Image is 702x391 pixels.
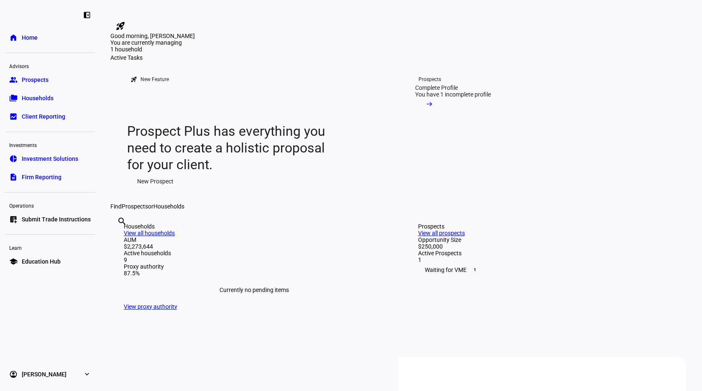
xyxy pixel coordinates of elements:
[130,76,137,83] mat-icon: rocket_launch
[83,11,91,19] eth-mat-symbol: left_panel_close
[124,277,385,303] div: Currently no pending items
[9,173,18,181] eth-mat-symbol: description
[122,203,148,210] span: Prospects
[9,76,18,84] eth-mat-symbol: group
[415,91,491,98] div: You have 1 incomplete profile
[22,112,65,121] span: Client Reporting
[124,223,385,230] div: Households
[124,256,385,263] div: 9
[5,241,95,253] div: Learn
[22,155,78,163] span: Investment Solutions
[418,263,679,277] div: Waiting for VME
[418,223,679,230] div: Prospects
[117,228,119,238] input: Enter name of prospect or household
[9,370,18,378] eth-mat-symbol: account_circle
[9,257,18,266] eth-mat-symbol: school
[110,203,692,210] div: Find or
[402,61,539,203] a: ProspectsComplete ProfileYou have 1 incomplete profile
[124,270,385,277] div: 87.5%
[124,230,175,236] a: View all households
[83,370,91,378] eth-mat-symbol: expand_more
[9,94,18,102] eth-mat-symbol: folder_copy
[418,243,679,250] div: $250,000
[22,215,91,223] span: Submit Trade Instructions
[5,60,95,71] div: Advisors
[415,84,458,91] div: Complete Profile
[5,29,95,46] a: homeHome
[418,256,679,263] div: 1
[472,267,478,273] span: 1
[117,216,127,226] mat-icon: search
[124,236,385,243] div: AUM
[110,33,692,39] div: Good morning, [PERSON_NAME]
[115,21,125,31] mat-icon: rocket_launch
[5,108,95,125] a: bid_landscapeClient Reporting
[22,370,66,378] span: [PERSON_NAME]
[124,250,385,256] div: Active households
[418,236,679,243] div: Opportunity Size
[5,150,95,167] a: pie_chartInvestment Solutions
[140,76,169,83] div: New Feature
[124,303,177,310] a: View proxy authority
[425,100,434,108] mat-icon: arrow_right_alt
[5,199,95,211] div: Operations
[5,90,95,107] a: folder_copyHouseholds
[127,123,331,173] div: Prospect Plus has everything you need to create a holistic proposal for your client.
[22,257,61,266] span: Education Hub
[124,263,385,270] div: Proxy authority
[137,173,174,190] span: New Prospect
[5,169,95,185] a: descriptionFirm Reporting
[22,173,61,181] span: Firm Reporting
[5,71,95,88] a: groupProspects
[110,39,182,46] span: You are currently managing
[9,33,18,42] eth-mat-symbol: home
[9,215,18,223] eth-mat-symbol: list_alt_add
[124,243,385,250] div: $2,273,644
[127,173,184,190] button: New Prospect
[22,76,49,84] span: Prospects
[5,139,95,150] div: Investments
[418,230,465,236] a: View all prospects
[22,33,38,42] span: Home
[418,250,679,256] div: Active Prospects
[9,112,18,121] eth-mat-symbol: bid_landscape
[110,54,692,61] div: Active Tasks
[419,76,441,83] div: Prospects
[110,46,194,54] div: 1 household
[9,155,18,163] eth-mat-symbol: pie_chart
[153,203,184,210] span: Households
[22,94,54,102] span: Households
